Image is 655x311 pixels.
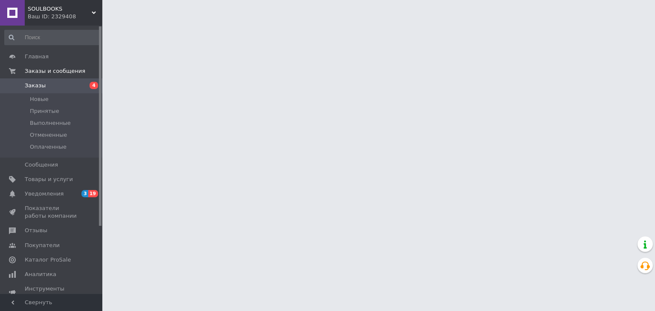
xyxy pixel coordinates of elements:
[4,30,101,45] input: Поиск
[25,53,49,60] span: Главная
[25,204,79,220] span: Показатели работы компании
[30,95,49,103] span: Новые
[25,67,85,75] span: Заказы и сообщения
[25,227,47,234] span: Отзывы
[28,5,92,13] span: SOULBOOKS
[25,271,56,278] span: Аналитика
[30,131,67,139] span: Отмененные
[88,190,98,197] span: 19
[25,285,79,300] span: Инструменты вебмастера и SEO
[25,82,46,89] span: Заказы
[25,190,64,198] span: Уведомления
[30,119,71,127] span: Выполненные
[30,143,67,151] span: Оплаченные
[25,242,60,249] span: Покупатели
[25,256,71,264] span: Каталог ProSale
[25,161,58,169] span: Сообщения
[25,176,73,183] span: Товары и услуги
[30,107,59,115] span: Принятые
[28,13,102,20] div: Ваш ID: 2329408
[81,190,88,197] span: 3
[90,82,98,89] span: 4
